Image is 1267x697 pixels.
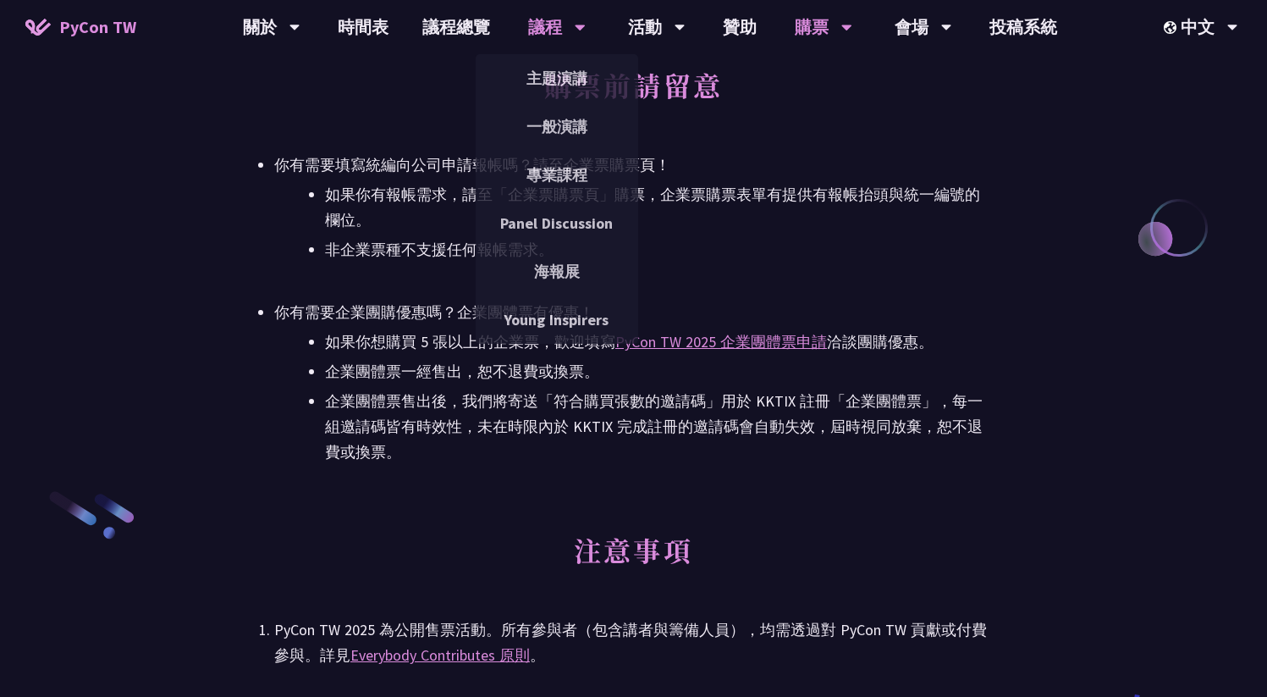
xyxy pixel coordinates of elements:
a: PyCon TW [8,6,153,48]
a: 海報展 [476,252,638,291]
li: 企業團體票一經售出，恕不退費或換票。 [325,359,993,384]
a: Everybody Contributes 原則 [350,645,530,665]
li: 如果你有報帳需求，請至「企業票購票頁」購票，企業票購票表單有提供有報帳抬頭與統一編號的欄位。 [325,182,993,233]
li: 非企業票種不支援任何報帳需求。 [325,237,993,263]
a: 一般演講 [476,107,638,147]
a: Panel Discussion [476,203,638,243]
img: Locale Icon [1164,21,1181,34]
h2: 注意事項 [274,516,993,609]
a: PyCon TW 2025 企業團體票申請 [615,332,827,351]
li: 企業團體票售出後，我們將寄送「符合購買張數的邀請碼」用於 KKTIX 註冊「企業團體票」，每一組邀請碼皆有時效性，未在時限內於 KKTIX 完成註冊的邀請碼會自動失效，屆時視同放棄，恕不退費或換票。 [325,389,993,465]
a: Young Inspirers [476,300,638,340]
div: 你有需要企業團購優惠嗎？企業團體票有優惠！ [274,300,993,325]
h2: 購票前請留意 [274,51,993,144]
a: 專業課程 [476,155,638,195]
li: 如果你想購買 5 張以上的企業票，歡迎填寫 洽談團購優惠。 [325,329,993,355]
span: PyCon TW [59,14,136,40]
div: 你有需要填寫統編向公司申請報帳嗎？請至企業票購票頁！ [274,152,993,178]
a: 主題演講 [476,58,638,98]
div: PyCon TW 2025 為公開售票活動。所有參與者（包含講者與籌備人員），均需透過對 PyCon TW 貢獻或付費參與。詳見 。 [274,617,993,668]
img: Home icon of PyCon TW 2025 [25,19,51,36]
